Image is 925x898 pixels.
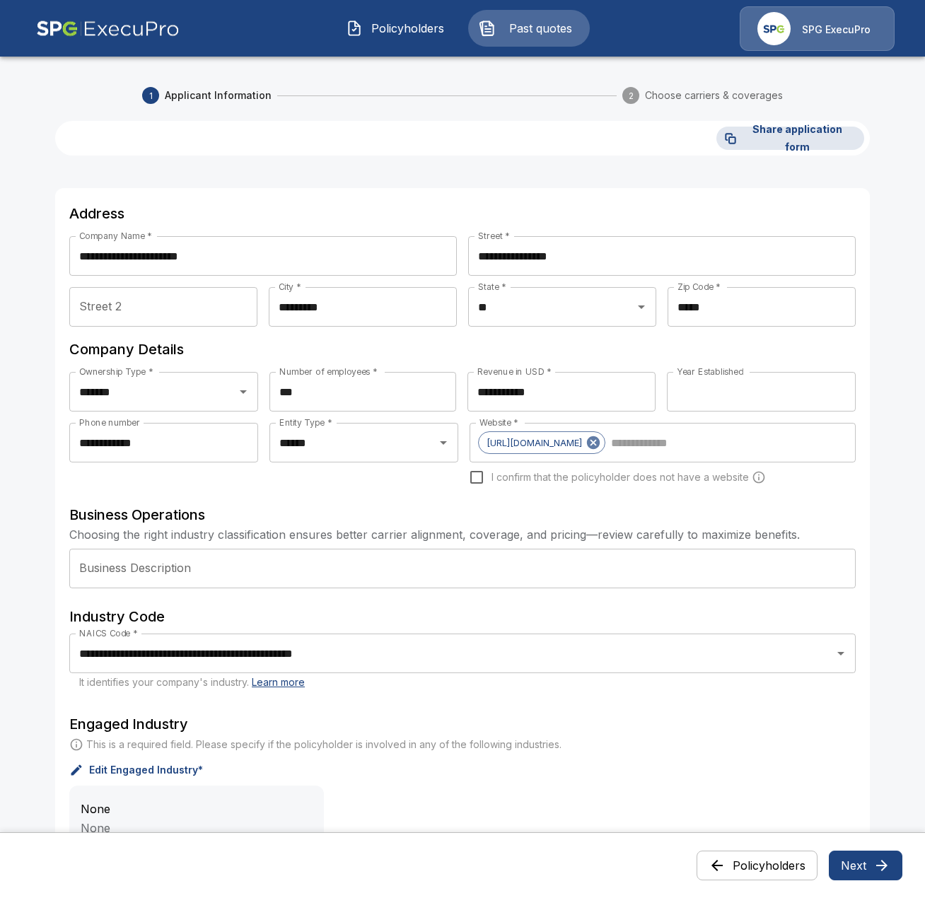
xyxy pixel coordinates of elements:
span: I confirm that the policyholder does not have a website [491,470,749,484]
label: Phone number [79,416,140,428]
button: Open [831,643,851,663]
span: Past quotes [501,20,579,37]
label: Ownership Type * [79,366,153,378]
p: This is a required field. Please specify if the policyholder is involved in any of the following ... [86,737,562,752]
button: Next [829,851,902,880]
h6: Business Operations [69,503,856,526]
div: [URL][DOMAIN_NAME] [478,431,605,454]
span: [URL][DOMAIN_NAME] [479,435,590,451]
label: Company Name * [79,230,152,242]
span: None [81,821,110,835]
a: Agency IconSPG ExecuPro [740,6,895,51]
label: Number of employees * [279,366,378,378]
button: Past quotes IconPast quotes [468,10,590,47]
img: Past quotes Icon [479,20,496,37]
p: Choosing the right industry classification ensures better carrier alignment, coverage, and pricin... [69,526,856,543]
h6: Company Details [69,338,856,361]
h6: Address [69,202,856,225]
span: Policyholders [368,20,446,37]
img: AA Logo [36,6,180,51]
button: Open [233,382,253,402]
button: Policyholders IconPolicyholders [335,10,457,47]
span: It identifies your company's industry. [79,676,305,688]
img: Agency Icon [757,12,791,45]
a: Learn more [252,676,305,688]
p: Edit Engaged Industry* [89,765,203,775]
label: Revenue in USD * [477,366,552,378]
button: Open [434,433,453,453]
label: Year Established [677,366,743,378]
label: Street * [478,230,510,242]
label: Zip Code * [677,281,721,293]
text: 2 [628,91,633,101]
text: 1 [149,91,153,101]
h6: Engaged Industry [69,713,856,735]
svg: Carriers run a cyber security scan on the policyholders' websites. Please enter a website wheneve... [752,470,766,484]
label: State * [478,281,506,293]
label: Website * [479,416,518,428]
button: Share application form [716,127,864,150]
p: SPG ExecuPro [802,23,871,37]
span: Applicant Information [165,88,272,103]
label: NAICS Code * [79,627,138,639]
span: None [81,802,110,816]
label: City * [279,281,301,293]
h6: Industry Code [69,605,856,628]
button: Open [632,297,651,317]
label: Entity Type * [279,416,332,428]
img: Policyholders Icon [346,20,363,37]
span: Choose carriers & coverages [645,88,783,103]
button: Policyholders [697,851,818,880]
